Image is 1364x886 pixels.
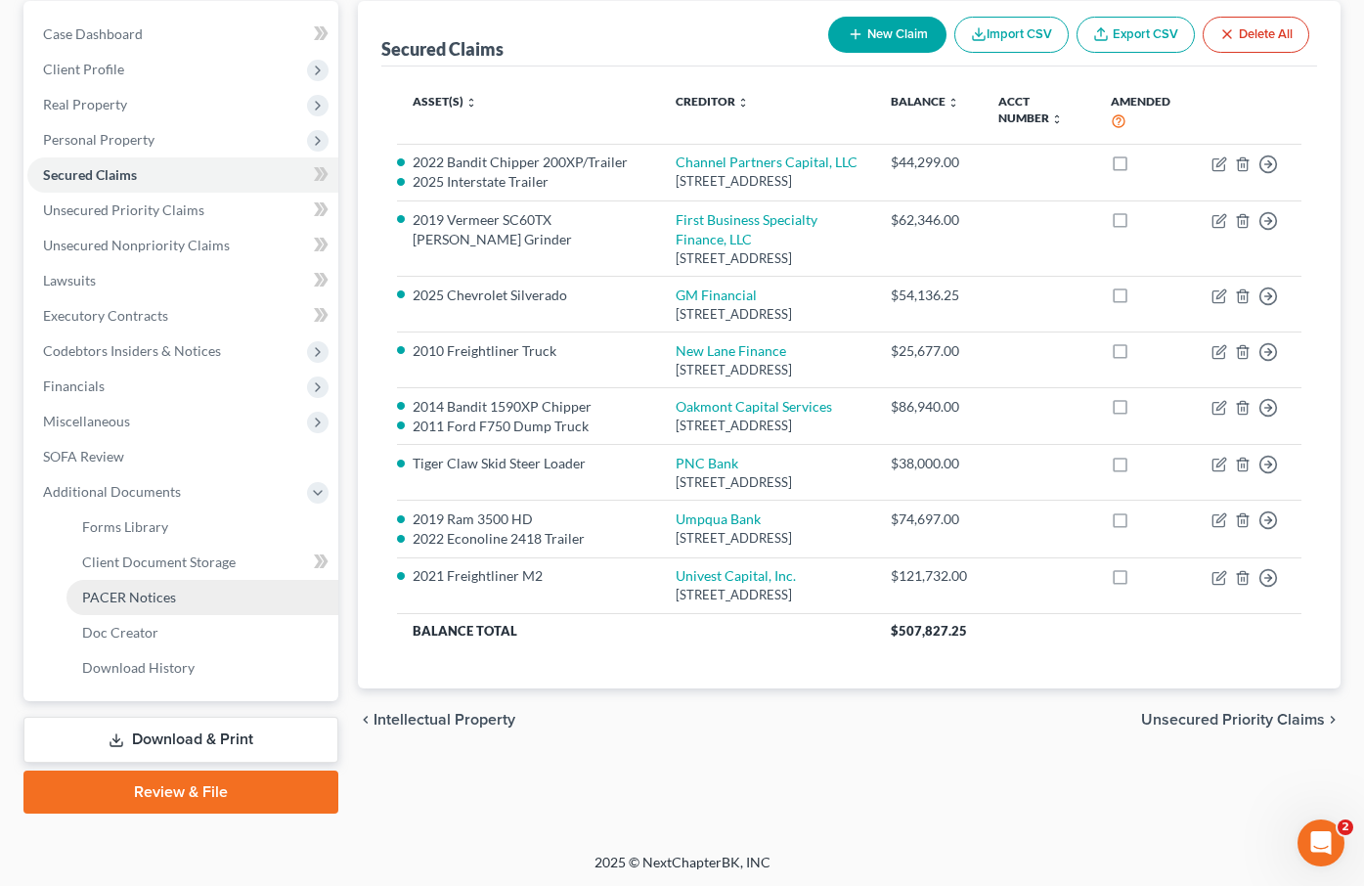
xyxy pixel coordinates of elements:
[23,771,338,814] a: Review & File
[1141,712,1341,728] button: Unsecured Priority Claims chevron_right
[676,586,859,604] div: [STREET_ADDRESS]
[1298,820,1344,866] iframe: Intercom live chat
[66,650,338,686] a: Download History
[676,154,858,170] a: Channel Partners Capital, LLC
[27,193,338,228] a: Unsecured Priority Claims
[891,566,967,586] div: $121,732.00
[676,361,859,379] div: [STREET_ADDRESS]
[43,483,181,500] span: Additional Documents
[27,263,338,298] a: Lawsuits
[43,448,124,465] span: SOFA Review
[891,509,967,529] div: $74,697.00
[413,454,644,473] li: Tiger Claw Skid Steer Loader
[43,201,204,218] span: Unsecured Priority Claims
[891,623,967,639] span: $507,827.25
[676,305,859,324] div: [STREET_ADDRESS]
[413,153,644,172] li: 2022 Bandit Chipper 200XP/Trailer
[891,210,967,230] div: $62,346.00
[43,272,96,288] span: Lawsuits
[413,397,644,417] li: 2014 Bandit 1590XP Chipper
[43,25,143,42] span: Case Dashboard
[374,712,515,728] span: Intellectual Property
[1325,712,1341,728] i: chevron_right
[676,211,817,247] a: First Business Specialty Finance, LLC
[82,589,176,605] span: PACER Notices
[381,37,504,61] div: Secured Claims
[82,518,168,535] span: Forms Library
[891,286,967,305] div: $54,136.25
[891,153,967,172] div: $44,299.00
[413,417,644,436] li: 2011 Ford F750 Dump Truck
[676,287,757,303] a: GM Financial
[1338,820,1353,835] span: 2
[413,341,644,361] li: 2010 Freightliner Truck
[891,341,967,361] div: $25,677.00
[27,157,338,193] a: Secured Claims
[676,455,738,471] a: PNC Bank
[891,94,959,109] a: Balance unfold_more
[676,249,859,268] div: [STREET_ADDRESS]
[676,473,859,492] div: [STREET_ADDRESS]
[397,613,875,648] th: Balance Total
[413,566,644,586] li: 2021 Freightliner M2
[1077,17,1195,53] a: Export CSV
[998,94,1063,125] a: Acct Number unfold_more
[891,397,967,417] div: $86,940.00
[676,172,859,191] div: [STREET_ADDRESS]
[676,510,761,527] a: Umpqua Bank
[27,17,338,52] a: Case Dashboard
[1141,712,1325,728] span: Unsecured Priority Claims
[676,417,859,435] div: [STREET_ADDRESS]
[43,166,137,183] span: Secured Claims
[27,228,338,263] a: Unsecured Nonpriority Claims
[43,307,168,324] span: Executory Contracts
[413,529,644,549] li: 2022 Econoline 2418 Trailer
[676,567,796,584] a: Univest Capital, Inc.
[1095,82,1196,144] th: Amended
[358,712,515,728] button: chevron_left Intellectual Property
[676,529,859,548] div: [STREET_ADDRESS]
[43,131,154,148] span: Personal Property
[43,237,230,253] span: Unsecured Nonpriority Claims
[954,17,1069,53] button: Import CSV
[737,97,749,109] i: unfold_more
[82,624,158,641] span: Doc Creator
[66,509,338,545] a: Forms Library
[1203,17,1309,53] button: Delete All
[1051,113,1063,125] i: unfold_more
[413,509,644,529] li: 2019 Ram 3500 HD
[413,94,477,109] a: Asset(s) unfold_more
[465,97,477,109] i: unfold_more
[23,717,338,763] a: Download & Print
[676,342,786,359] a: New Lane Finance
[82,554,236,570] span: Client Document Storage
[676,94,749,109] a: Creditor unfold_more
[66,580,338,615] a: PACER Notices
[27,298,338,333] a: Executory Contracts
[43,96,127,112] span: Real Property
[676,398,832,415] a: Oakmont Capital Services
[82,659,195,676] span: Download History
[828,17,946,53] button: New Claim
[27,439,338,474] a: SOFA Review
[413,172,644,192] li: 2025 Interstate Trailer
[413,210,644,249] li: 2019 Vermeer SC60TX [PERSON_NAME] Grinder
[66,545,338,580] a: Client Document Storage
[43,413,130,429] span: Miscellaneous
[358,712,374,728] i: chevron_left
[43,61,124,77] span: Client Profile
[43,342,221,359] span: Codebtors Insiders & Notices
[947,97,959,109] i: unfold_more
[413,286,644,305] li: 2025 Chevrolet Silverado
[891,454,967,473] div: $38,000.00
[43,377,105,394] span: Financials
[66,615,338,650] a: Doc Creator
